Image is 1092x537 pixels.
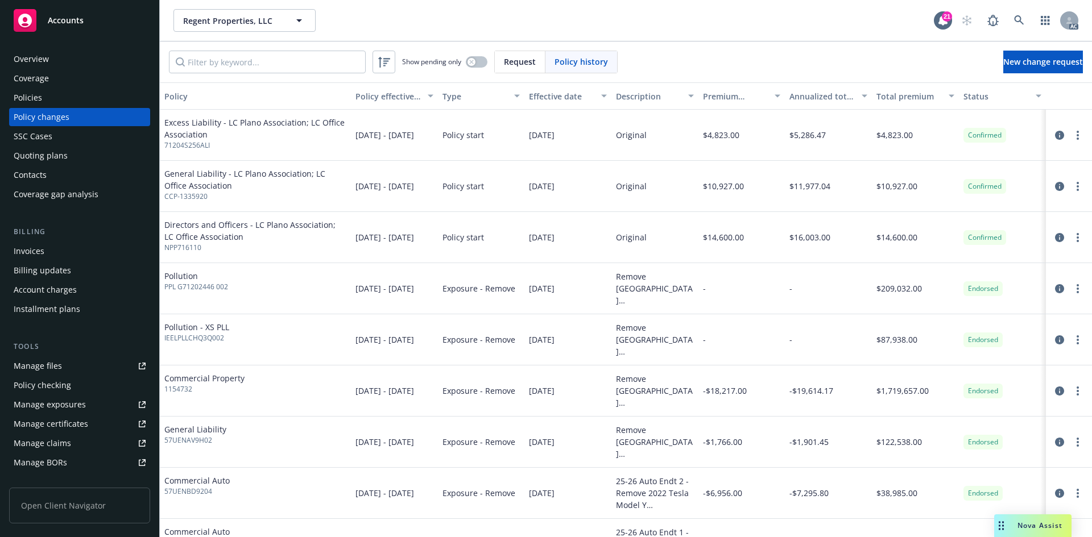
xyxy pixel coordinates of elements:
[963,90,1029,102] div: Status
[48,16,84,25] span: Accounts
[164,384,245,394] span: 1154732
[529,385,555,397] span: [DATE]
[9,376,150,394] a: Policy checking
[1008,9,1031,32] a: Search
[169,51,366,73] input: Filter by keyword...
[1053,231,1066,244] a: circleInformation
[616,180,647,192] div: Original
[959,82,1046,110] button: Status
[876,282,922,294] span: $209,032.00
[789,334,792,345] span: -
[9,166,150,184] a: Contacts
[876,334,917,345] span: $87,938.00
[9,50,150,68] a: Overview
[355,231,414,243] span: [DATE] - [DATE]
[616,373,694,409] div: Remove [GEOGRAPHIC_DATA] ([STREET_ADDRESS][PERSON_NAME]) - AFM
[164,435,226,446] span: 57UENAV9H02
[1071,486,1085,500] a: more
[355,487,414,499] span: [DATE] - [DATE]
[442,180,484,192] span: Policy start
[529,180,555,192] span: [DATE]
[789,385,833,397] span: -$19,614.17
[703,487,742,499] span: -$6,956.00
[982,9,1004,32] a: Report a Bug
[14,108,69,126] div: Policy changes
[355,436,414,448] span: [DATE] - [DATE]
[1071,384,1085,398] a: more
[555,56,608,68] span: Policy history
[14,242,44,260] div: Invoices
[1053,333,1066,347] a: circleInformation
[1071,231,1085,244] a: more
[876,385,929,397] span: $1,719,657.00
[616,475,694,511] div: 25-26 Auto Endt 2 - Remove 2022 Tesla Model Y ([US_VEHICLE_IDENTIFICATION_NUMBER]) Eff [DATE]
[14,434,71,452] div: Manage claims
[529,487,555,499] span: [DATE]
[529,282,555,294] span: [DATE]
[14,300,80,318] div: Installment plans
[529,436,555,448] span: [DATE]
[968,284,998,294] span: Endorsed
[9,396,150,414] a: Manage exposures
[1071,180,1085,193] a: more
[9,242,150,260] a: Invoices
[876,231,917,243] span: $14,600.00
[968,437,998,447] span: Endorsed
[9,147,150,165] a: Quoting plans
[164,333,229,343] span: IEELPLLCHQ3Q002
[789,487,829,499] span: -$7,295.80
[14,376,71,394] div: Policy checking
[504,56,536,68] span: Request
[529,129,555,141] span: [DATE]
[703,180,744,192] span: $10,927.00
[9,341,150,352] div: Tools
[402,57,461,66] span: Show pending only
[442,436,515,448] span: Exposure - Remove
[789,282,792,294] span: -
[164,90,346,102] div: Policy
[703,282,706,294] span: -
[14,147,68,165] div: Quoting plans
[9,434,150,452] a: Manage claims
[442,487,515,499] span: Exposure - Remove
[942,11,952,22] div: 21
[164,372,245,384] span: Commercial Property
[173,9,316,32] button: Regent Properties, LLC
[9,453,150,472] a: Manage BORs
[9,5,150,36] a: Accounts
[616,322,694,357] div: Remove [GEOGRAPHIC_DATA] ([STREET_ADDRESS][PERSON_NAME]) - Ironshore
[355,334,414,345] span: [DATE] - [DATE]
[9,226,150,238] div: Billing
[442,334,515,345] span: Exposure - Remove
[703,90,768,102] div: Premium change
[1003,56,1083,67] span: New change request
[442,231,484,243] span: Policy start
[529,90,594,102] div: Effective date
[703,231,744,243] span: $14,600.00
[785,82,872,110] button: Annualized total premium change
[968,232,1002,243] span: Confirmed
[9,281,150,299] a: Account charges
[529,334,555,345] span: [DATE]
[14,261,71,280] div: Billing updates
[1071,282,1085,295] a: more
[164,243,346,253] span: NPP716110
[1053,384,1066,398] a: circleInformation
[789,231,830,243] span: $16,003.00
[9,415,150,433] a: Manage certificates
[183,15,282,27] span: Regent Properties, LLC
[968,488,998,498] span: Endorsed
[14,166,47,184] div: Contacts
[1071,128,1085,142] a: more
[1053,282,1066,295] a: circleInformation
[14,127,52,145] div: SSC Cases
[876,90,942,102] div: Total premium
[164,168,346,192] span: General Liability - LC Plano Association; LC Office Association
[876,487,917,499] span: $38,985.00
[355,282,414,294] span: [DATE] - [DATE]
[1071,435,1085,449] a: more
[160,82,351,110] button: Policy
[1071,333,1085,347] a: more
[355,129,414,141] span: [DATE] - [DATE]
